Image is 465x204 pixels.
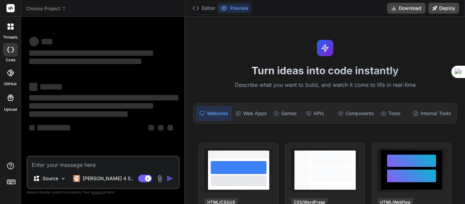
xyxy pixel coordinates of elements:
span: ‌ [148,125,154,130]
span: Choose Project [26,5,66,12]
span: privacy [91,190,103,194]
button: Download [387,3,426,14]
span: ‌ [29,37,39,46]
span: ‌ [29,59,141,64]
p: Source [43,175,58,182]
div: Web Apps [233,106,270,121]
div: Components [335,106,377,121]
div: Websites [196,106,231,121]
button: Preview [218,3,251,13]
span: ‌ [158,125,163,130]
img: Claude 4 Sonnet [73,175,80,182]
p: Describe what you want to build, and watch it come to life in real-time [189,81,461,90]
label: code [6,57,15,63]
span: ‌ [29,125,35,130]
div: Tools [378,106,409,121]
img: attachment [156,175,164,183]
span: ‌ [29,111,128,117]
div: Internal Tools [410,106,454,121]
span: ‌ [29,83,37,91]
img: icon [166,175,173,182]
p: [PERSON_NAME] 4 S.. [83,175,133,182]
h1: Turn ideas into code instantly [189,64,461,77]
p: Always double-check its answers. Your in Bind [27,189,180,195]
span: ‌ [167,125,173,130]
span: ‌ [40,84,62,90]
div: Games [271,106,302,121]
label: threads [3,34,18,40]
div: APIs [303,106,334,121]
label: Upload [4,107,17,112]
button: Editor [190,3,218,13]
button: Deploy [428,3,459,14]
span: ‌ [42,39,52,44]
span: ‌ [29,95,178,100]
label: GitHub [4,81,17,87]
img: Pick Models [60,176,66,182]
span: ‌ [29,103,153,109]
span: ‌ [37,125,70,130]
span: ‌ [29,50,153,56]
